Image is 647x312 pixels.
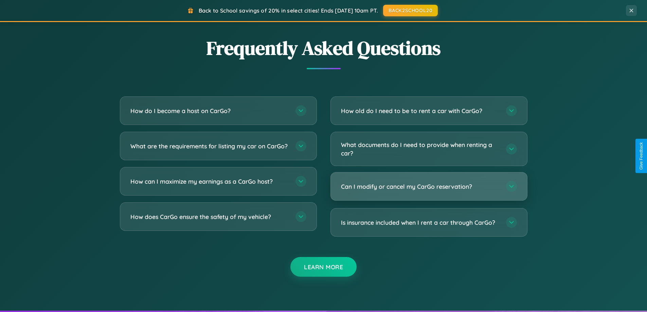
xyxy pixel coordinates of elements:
h2: Frequently Asked Questions [120,35,527,61]
button: Learn More [290,257,357,277]
h3: Is insurance included when I rent a car through CarGo? [341,218,499,227]
h3: Can I modify or cancel my CarGo reservation? [341,182,499,191]
h3: What documents do I need to provide when renting a car? [341,141,499,157]
span: Back to School savings of 20% in select cities! Ends [DATE] 10am PT. [199,7,378,14]
h3: How do I become a host on CarGo? [130,107,289,115]
button: BACK2SCHOOL20 [383,5,438,16]
h3: How does CarGo ensure the safety of my vehicle? [130,213,289,221]
h3: What are the requirements for listing my car on CarGo? [130,142,289,150]
div: Give Feedback [639,142,644,170]
h3: How can I maximize my earnings as a CarGo host? [130,177,289,186]
h3: How old do I need to be to rent a car with CarGo? [341,107,499,115]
